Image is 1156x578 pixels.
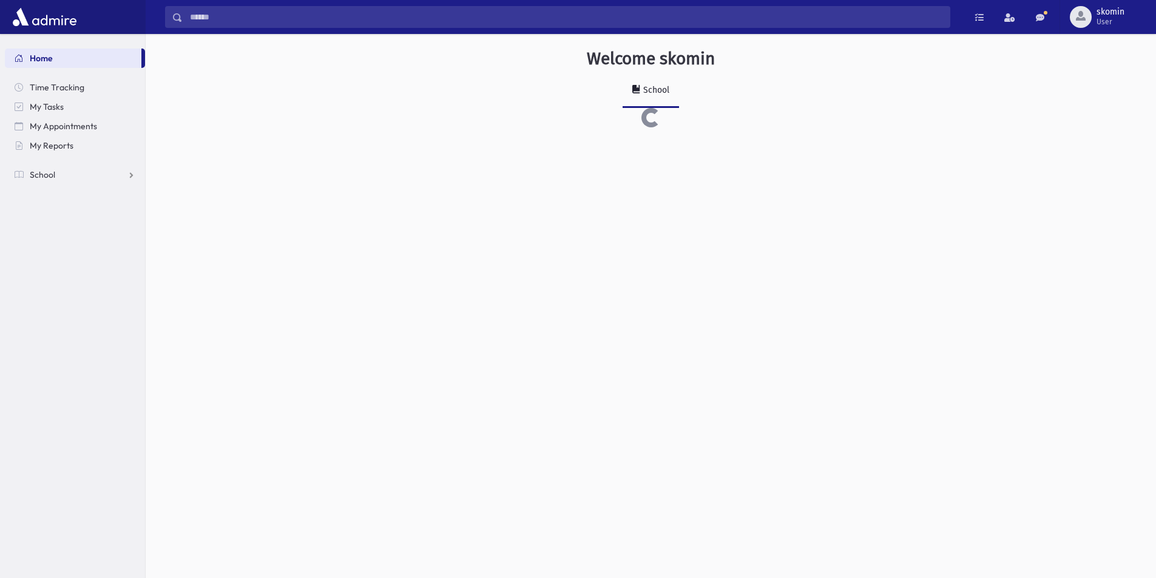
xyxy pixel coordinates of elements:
input: Search [183,6,950,28]
span: skomin [1097,7,1124,17]
span: School [30,169,55,180]
span: Home [30,53,53,64]
span: My Reports [30,140,73,151]
span: Time Tracking [30,82,84,93]
a: My Tasks [5,97,145,116]
a: My Appointments [5,116,145,136]
a: Time Tracking [5,78,145,97]
span: User [1097,17,1124,27]
img: AdmirePro [10,5,79,29]
a: My Reports [5,136,145,155]
a: School [623,74,679,108]
span: My Tasks [30,101,64,112]
a: School [5,165,145,184]
div: School [641,85,669,95]
h3: Welcome skomin [587,49,715,69]
span: My Appointments [30,121,97,132]
a: Home [5,49,141,68]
